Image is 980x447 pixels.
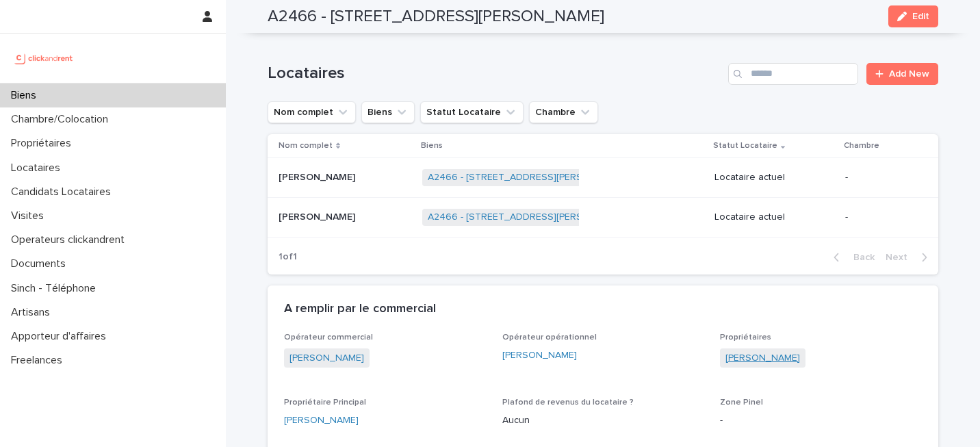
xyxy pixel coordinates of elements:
[912,12,929,21] span: Edit
[284,333,373,342] span: Opérateur commercial
[5,209,55,222] p: Visites
[5,162,71,175] p: Locataires
[5,257,77,270] p: Documents
[268,197,938,237] tr: [PERSON_NAME][PERSON_NAME] A2466 - [STREET_ADDRESS][PERSON_NAME] Locataire actuel-
[361,101,415,123] button: Biens
[5,137,82,150] p: Propriétaires
[11,44,77,72] img: UCB0brd3T0yccxBKYDjQ
[5,306,61,319] p: Artisans
[888,5,938,27] button: Edit
[5,89,47,102] p: Biens
[279,138,333,153] p: Nom complet
[420,101,524,123] button: Statut Locataire
[428,172,631,183] a: A2466 - [STREET_ADDRESS][PERSON_NAME]
[268,7,604,27] h2: A2466 - [STREET_ADDRESS][PERSON_NAME]
[866,63,938,85] a: Add New
[889,69,929,79] span: Add New
[284,398,366,407] span: Propriétaire Principal
[284,302,436,317] h2: A remplir par le commercial
[428,212,631,223] a: A2466 - [STREET_ADDRESS][PERSON_NAME]
[880,251,938,264] button: Next
[268,101,356,123] button: Nom complet
[279,169,358,183] p: [PERSON_NAME]
[5,354,73,367] p: Freelances
[725,351,800,366] a: [PERSON_NAME]
[845,253,875,262] span: Back
[720,398,763,407] span: Zone Pinel
[845,212,916,223] p: -
[720,413,922,428] p: -
[268,158,938,198] tr: [PERSON_NAME][PERSON_NAME] A2466 - [STREET_ADDRESS][PERSON_NAME] Locataire actuel-
[5,113,119,126] p: Chambre/Colocation
[844,138,879,153] p: Chambre
[5,233,136,246] p: Operateurs clickandrent
[268,64,723,84] h1: Locataires
[886,253,916,262] span: Next
[502,348,577,363] a: [PERSON_NAME]
[502,398,634,407] span: Plafond de revenus du locataire ?
[502,333,597,342] span: Opérateur opérationnel
[502,413,704,428] p: Aucun
[845,172,916,183] p: -
[713,138,777,153] p: Statut Locataire
[268,240,308,274] p: 1 of 1
[5,282,107,295] p: Sinch - Téléphone
[720,333,771,342] span: Propriétaires
[5,330,117,343] p: Apporteur d'affaires
[728,63,858,85] input: Search
[714,212,834,223] p: Locataire actuel
[5,186,122,199] p: Candidats Locataires
[823,251,880,264] button: Back
[289,351,364,366] a: [PERSON_NAME]
[421,138,443,153] p: Biens
[714,172,834,183] p: Locataire actuel
[279,209,358,223] p: [PERSON_NAME]
[529,101,598,123] button: Chambre
[284,413,359,428] a: [PERSON_NAME]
